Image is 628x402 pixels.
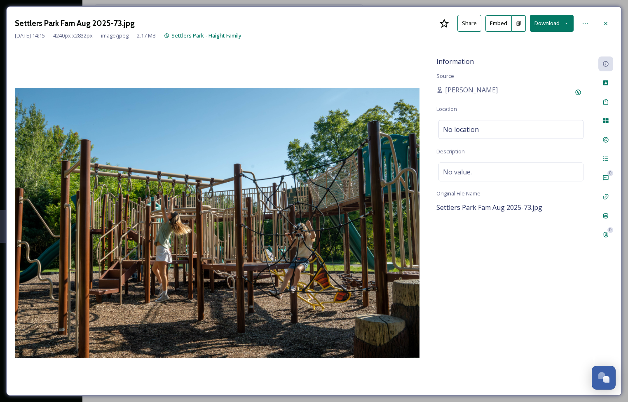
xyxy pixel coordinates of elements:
div: 0 [607,170,613,176]
span: [DATE] 14:15 [15,32,45,40]
span: image/jpeg [101,32,129,40]
span: Location [436,105,457,113]
div: 0 [607,227,613,233]
span: Settlers Park Fam Aug 2025-73.jpg [436,203,542,212]
span: Description [436,148,465,155]
h3: Settlers Park Fam Aug 2025-73.jpg [15,17,135,29]
span: Source [436,72,454,80]
img: Settlers%20Park%20Fam%20Aug%202025-73.jpg [15,88,419,358]
span: Information [436,57,474,66]
span: Original File Name [436,190,480,197]
button: Share [457,15,481,32]
span: No location [443,125,479,134]
span: 2.17 MB [137,32,156,40]
span: Settlers Park - Haight Family [171,32,241,39]
button: Download [530,15,574,32]
span: No value. [443,167,472,177]
span: [PERSON_NAME] [445,85,498,95]
span: 4240 px x 2832 px [53,32,93,40]
button: Open Chat [592,366,616,390]
button: Embed [485,15,512,32]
